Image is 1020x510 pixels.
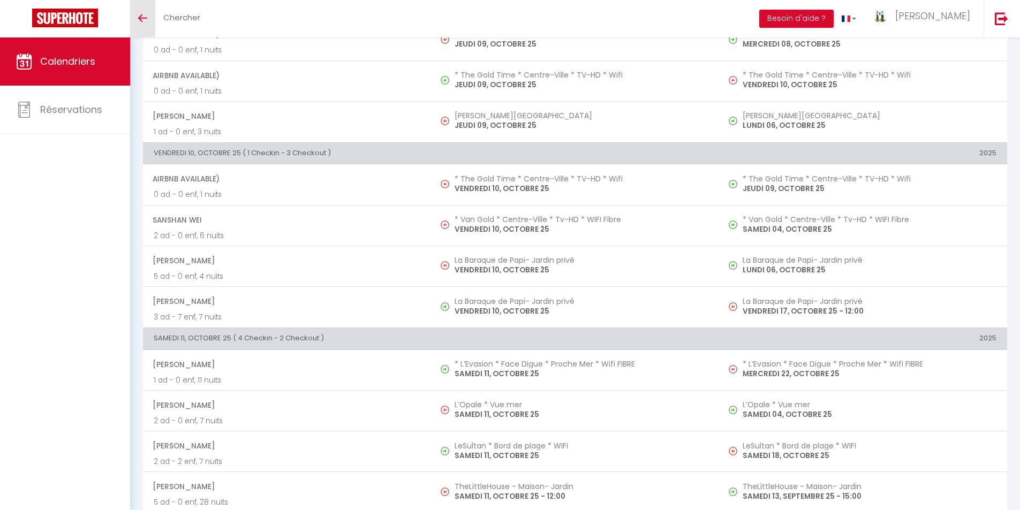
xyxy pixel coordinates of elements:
[743,264,996,276] p: LUNDI 06, OCTOBRE 25
[872,10,888,23] img: ...
[154,375,420,386] p: 1 ad - 0 enf, 11 nuits
[455,71,708,79] h5: * The Gold Time * Centre-Ville * TV-HD * Wifi
[455,215,708,224] h5: * Van Gold * Centre-Ville * Tv-HD * WIFI Fibre
[455,306,708,317] p: VENDREDI 10, OCTOBRE 25
[729,35,737,44] img: NO IMAGE
[759,10,834,28] button: Besoin d'aide ?
[32,9,98,27] img: Super Booking
[729,447,737,455] img: NO IMAGE
[153,476,420,497] span: [PERSON_NAME]
[40,55,95,68] span: Calendriers
[154,311,420,323] p: 3 ad - 7 enf, 7 nuits
[153,250,420,271] span: [PERSON_NAME]
[729,117,737,125] img: NO IMAGE
[455,111,708,120] h5: [PERSON_NAME][GEOGRAPHIC_DATA]
[154,497,420,508] p: 5 ad - 0 enf, 28 nuits
[455,442,708,450] h5: LeSultan * Bord de plage * WIFI
[743,368,996,379] p: MERCREDI 22, OCTOBRE 25
[153,210,420,230] span: SanShan Wei
[40,103,102,116] span: Réservations
[743,306,996,317] p: VENDREDI 17, OCTOBRE 25 - 12:00
[441,220,449,229] img: NO IMAGE
[455,400,708,409] h5: L’Opale * Vue mer
[455,360,708,368] h5: * L’Evasion * Face Digue * Proche Mer * Wifi FIBRE
[441,261,449,270] img: NO IMAGE
[455,368,708,379] p: SAMEDI 11, OCTOBRE 25
[441,35,449,44] img: NO IMAGE
[154,230,420,241] p: 2 ad - 0 enf, 6 nuits
[743,39,996,50] p: MERCREDI 08, OCTOBRE 25
[163,12,200,23] span: Chercher
[154,86,420,97] p: 0 ad - 0 enf, 1 nuits
[455,79,708,90] p: JEUDI 09, OCTOBRE 25
[153,354,420,375] span: [PERSON_NAME]
[743,215,996,224] h5: * Van Gold * Centre-Ville * Tv-HD * WIFI Fibre
[441,488,449,496] img: NO IMAGE
[154,415,420,427] p: 2 ad - 0 enf, 7 nuits
[154,44,420,56] p: 0 ad - 0 enf, 1 nuits
[153,291,420,311] span: [PERSON_NAME]
[995,12,1008,25] img: logout
[455,264,708,276] p: VENDREDI 10, OCTOBRE 25
[719,143,1007,164] th: 2025
[441,406,449,414] img: NO IMAGE
[153,395,420,415] span: [PERSON_NAME]
[153,65,420,86] span: Airbnb available)
[743,79,996,90] p: VENDREDI 10, OCTOBRE 25
[743,482,996,491] h5: TheLittleHouse - Maison- Jardin
[455,224,708,235] p: VENDREDI 10, OCTOBRE 25
[743,111,996,120] h5: [PERSON_NAME][GEOGRAPHIC_DATA]
[441,117,449,125] img: NO IMAGE
[729,488,737,496] img: NO IMAGE
[729,365,737,374] img: NO IMAGE
[729,302,737,311] img: NO IMAGE
[729,220,737,229] img: NO IMAGE
[743,400,996,409] h5: L’Opale * Vue mer
[743,360,996,368] h5: * L’Evasion * Face Digue * Proche Mer * Wifi FIBRE
[455,409,708,420] p: SAMEDI 11, OCTOBRE 25
[729,76,737,85] img: NO IMAGE
[729,406,737,414] img: NO IMAGE
[455,39,708,50] p: JEUDI 09, OCTOBRE 25
[154,271,420,282] p: 5 ad - 0 enf, 4 nuits
[153,436,420,456] span: [PERSON_NAME]
[154,126,420,138] p: 1 ad - 0 enf, 3 nuits
[455,183,708,194] p: VENDREDI 10, OCTOBRE 25
[441,180,449,188] img: NO IMAGE
[455,120,708,131] p: JEUDI 09, OCTOBRE 25
[743,450,996,461] p: SAMEDI 18, OCTOBRE 25
[153,106,420,126] span: [PERSON_NAME]
[743,256,996,264] h5: La Baraque de Papi- Jardin privé
[729,261,737,270] img: NO IMAGE
[154,456,420,467] p: 2 ad - 2 enf, 7 nuits
[455,450,708,461] p: SAMEDI 11, OCTOBRE 25
[143,143,719,164] th: VENDREDI 10, OCTOBRE 25 ( 1 Checkin - 3 Checkout )
[743,409,996,420] p: SAMEDI 04, OCTOBRE 25
[743,120,996,131] p: LUNDI 06, OCTOBRE 25
[743,297,996,306] h5: La Baraque de Papi- Jardin privé
[153,169,420,189] span: Airbnb available)
[895,9,970,22] span: [PERSON_NAME]
[743,71,996,79] h5: * The Gold Time * Centre-Ville * TV-HD * Wifi
[455,491,708,502] p: SAMEDI 11, OCTOBRE 25 - 12:00
[455,297,708,306] h5: La Baraque de Papi- Jardin privé
[743,491,996,502] p: SAMEDI 13, SEPTEMBRE 25 - 15:00
[455,482,708,491] h5: TheLittleHouse - Maison- Jardin
[143,328,719,349] th: SAMEDI 11, OCTOBRE 25 ( 4 Checkin - 2 Checkout )
[729,180,737,188] img: NO IMAGE
[743,183,996,194] p: JEUDI 09, OCTOBRE 25
[455,174,708,183] h5: * The Gold Time * Centre-Ville * TV-HD * Wifi
[743,174,996,183] h5: * The Gold Time * Centre-Ville * TV-HD * Wifi
[455,256,708,264] h5: La Baraque de Papi- Jardin privé
[743,224,996,235] p: SAMEDI 04, OCTOBRE 25
[154,189,420,200] p: 0 ad - 0 enf, 1 nuits
[743,442,996,450] h5: LeSultan * Bord de plage * WIFI
[719,328,1007,349] th: 2025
